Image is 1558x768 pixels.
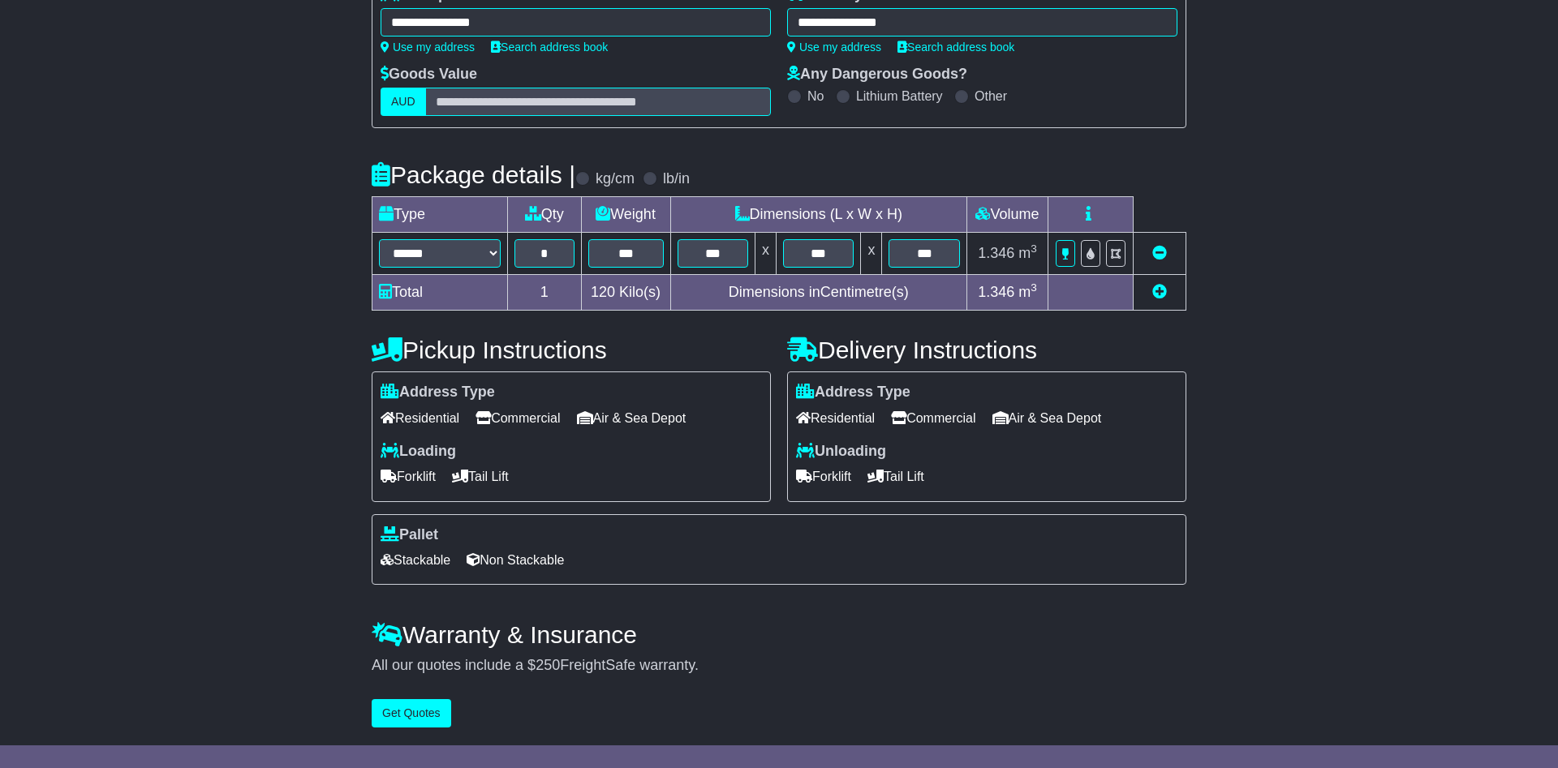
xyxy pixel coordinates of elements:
a: Remove this item [1152,245,1167,261]
span: 250 [536,657,560,673]
label: Unloading [796,443,886,461]
span: Residential [796,405,875,431]
td: 1 [508,275,582,311]
label: Lithium Battery [856,88,943,104]
td: Dimensions in Centimetre(s) [670,275,966,311]
span: 120 [591,284,615,300]
span: Forklift [381,464,436,489]
label: Address Type [381,384,495,401]
td: x [861,233,882,275]
label: No [807,88,824,104]
label: Pallet [381,526,438,544]
label: Loading [381,443,456,461]
td: Total [372,275,508,311]
td: x [755,233,777,275]
td: Dimensions (L x W x H) [670,197,966,233]
h4: Warranty & Insurance [372,621,1186,648]
button: Get Quotes [372,699,451,727]
span: m [1018,245,1037,261]
span: Tail Lift [867,464,924,489]
a: Add new item [1152,284,1167,300]
h4: Delivery Instructions [787,337,1186,363]
td: Volume [966,197,1048,233]
span: Commercial [891,405,975,431]
label: Address Type [796,384,910,401]
sup: 3 [1031,281,1037,294]
a: Use my address [787,41,881,54]
td: Qty [508,197,582,233]
span: Air & Sea Depot [992,405,1102,431]
a: Use my address [381,41,475,54]
div: All our quotes include a $ FreightSafe warranty. [372,657,1186,675]
span: Residential [381,405,459,431]
span: Non Stackable [467,547,564,573]
span: Tail Lift [452,464,509,489]
td: Weight [581,197,670,233]
label: Any Dangerous Goods? [787,66,967,84]
td: Type [372,197,508,233]
label: kg/cm [596,170,635,188]
span: 1.346 [978,284,1014,300]
h4: Pickup Instructions [372,337,771,363]
label: Goods Value [381,66,477,84]
label: AUD [381,88,426,116]
label: lb/in [663,170,690,188]
a: Search address book [491,41,608,54]
label: Other [975,88,1007,104]
a: Search address book [897,41,1014,54]
h4: Package details | [372,161,575,188]
span: Commercial [476,405,560,431]
span: Stackable [381,547,450,573]
span: Forklift [796,464,851,489]
span: m [1018,284,1037,300]
sup: 3 [1031,242,1037,255]
span: Air & Sea Depot [577,405,686,431]
td: Kilo(s) [581,275,670,311]
span: 1.346 [978,245,1014,261]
